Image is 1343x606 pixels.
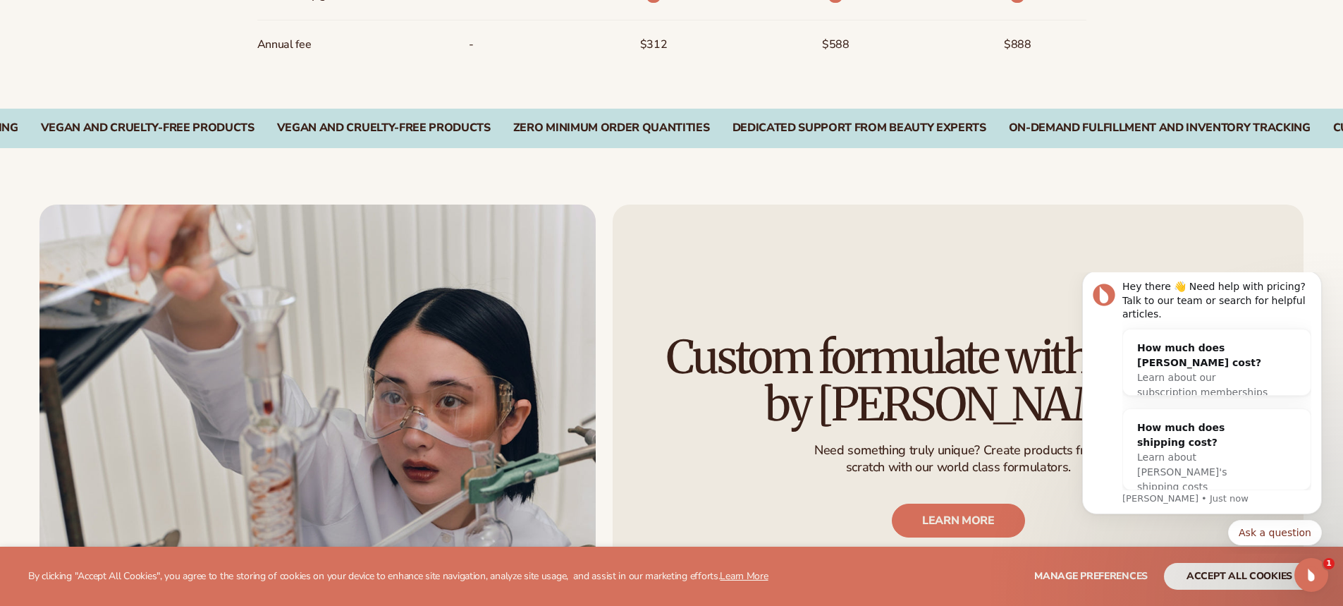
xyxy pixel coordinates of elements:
div: Quick reply options [21,248,261,273]
p: Message from Lee, sent Just now [61,220,250,233]
div: Hey there 👋 Need help with pricing? Talk to our team or search for helpful articles. [61,8,250,49]
div: How much does [PERSON_NAME] cost? [76,68,207,98]
p: By clicking "Accept All Cookies", you agree to the storing of cookies on your device to enhance s... [28,571,768,583]
iframe: Intercom live chat [1294,558,1328,592]
div: How much does shipping cost?Learn about [PERSON_NAME]'s shipping costs [62,137,221,234]
div: Message content [61,8,250,218]
div: Zero Minimum Order QuantitieS [513,121,710,135]
button: Manage preferences [1034,563,1148,590]
a: Learn More [720,569,768,583]
div: How much does [PERSON_NAME] cost?Learn about our subscription memberships [62,57,221,139]
span: Learn about [PERSON_NAME]'s shipping costs [76,179,166,220]
h2: Custom formulate with The Lab by [PERSON_NAME] [652,334,1265,428]
button: Quick reply: Ask a question [167,248,261,273]
span: $888 [1004,32,1031,58]
button: accept all cookies [1164,563,1315,590]
span: Learn about our subscription memberships [76,99,207,126]
img: Profile image for Lee [32,11,54,34]
span: 1 [1323,558,1335,569]
div: How much does shipping cost? [76,148,207,178]
div: VEGAN AND CRUELTY-FREE PRODUCTS [41,121,255,135]
p: Need something truly unique? Create products from [814,442,1102,459]
p: scratch with our world class formulators. [814,459,1102,475]
div: Dedicated Support From Beauty Experts [732,121,986,135]
div: Vegan and Cruelty-Free Products [277,121,491,135]
iframe: Intercom notifications message [1061,272,1343,554]
div: On-Demand Fulfillment and Inventory Tracking [1009,121,1311,135]
span: $588 [822,32,850,58]
span: $312 [640,32,668,58]
span: - [469,32,474,58]
a: LEARN MORE [891,504,1024,538]
span: Manage preferences [1034,569,1148,583]
span: Annual fee [257,32,312,58]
